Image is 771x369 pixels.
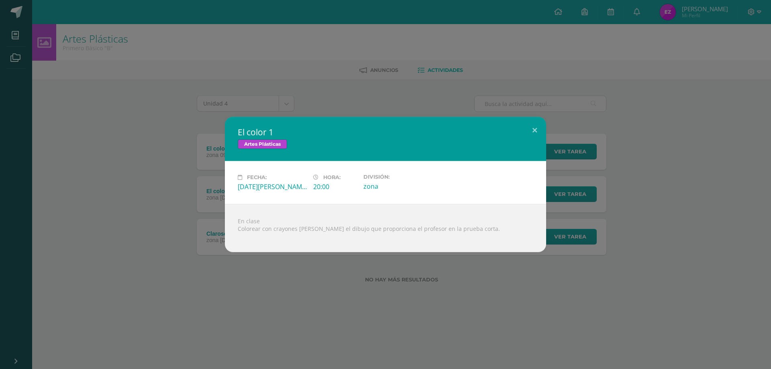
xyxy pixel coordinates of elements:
div: En clase Colorear con crayones [PERSON_NAME] el dibujo que proporciona el profesor en la prueba c... [225,204,546,252]
h2: El color 1 [238,126,533,138]
div: [DATE][PERSON_NAME] [238,182,307,191]
span: Artes Plásticas [238,139,287,149]
div: 20:00 [313,182,357,191]
span: Hora: [323,174,341,180]
div: zona [363,182,432,191]
button: Close (Esc) [523,117,546,144]
label: División: [363,174,432,180]
span: Fecha: [247,174,267,180]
